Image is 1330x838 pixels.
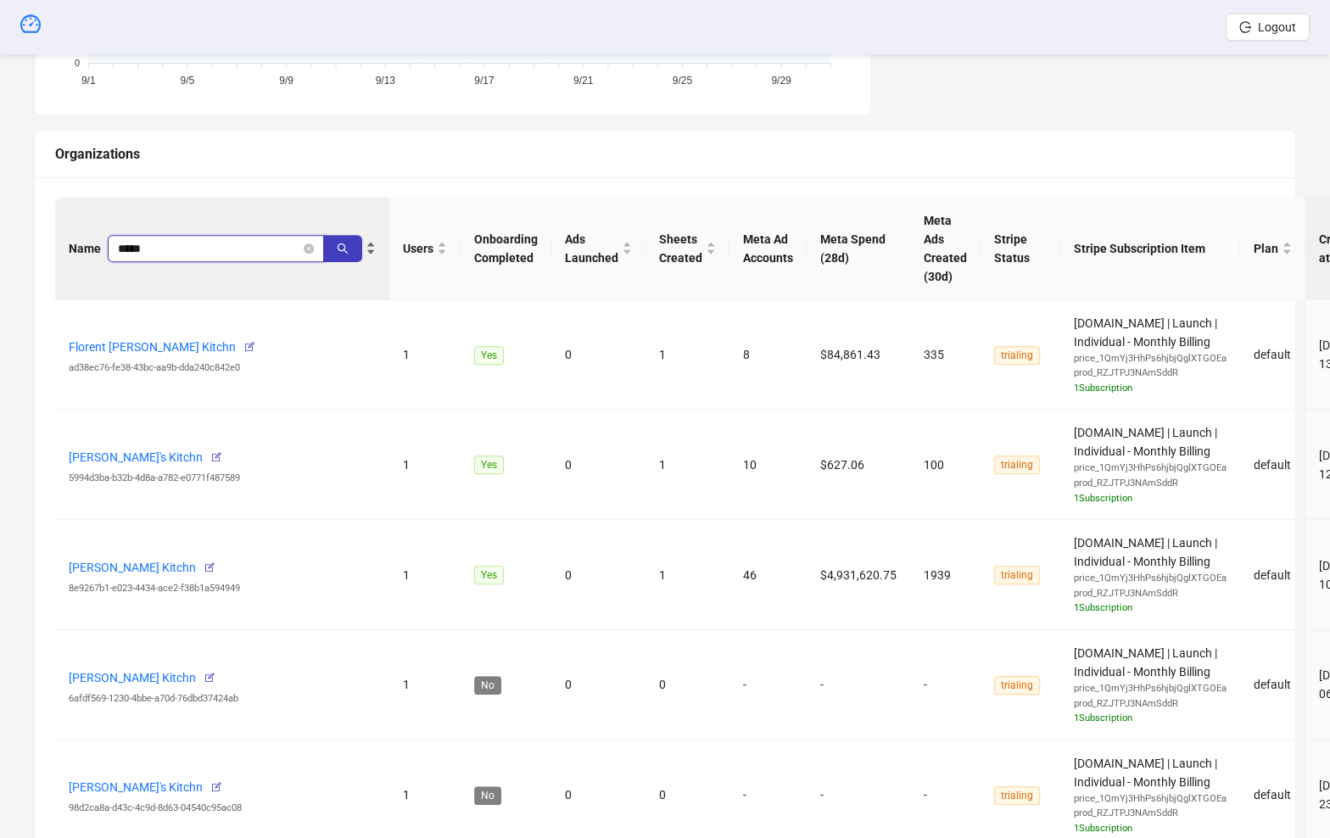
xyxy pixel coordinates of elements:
tspan: 9/17 [474,74,495,86]
span: Ads Launched [565,230,618,267]
tspan: 9/21 [573,74,594,86]
td: 0 [551,410,645,520]
a: [PERSON_NAME]'s Kitchn [69,780,203,794]
span: Logout [1258,20,1296,34]
td: 1 [645,300,729,411]
a: Florent [PERSON_NAME] Kitchn [69,340,236,354]
span: trialing [994,676,1040,695]
a: [PERSON_NAME]'s Kitchn [69,450,203,464]
div: price_1QmYj3HhPs6hjbjQglXTGOEa [1074,461,1227,476]
a: [PERSON_NAME] Kitchn [69,671,196,684]
div: 10 [743,455,793,474]
tspan: 9/5 [181,74,195,86]
tspan: 9/1 [81,74,96,86]
div: prod_RZJTPJ3NAmSddR [1074,806,1227,821]
td: default [1240,630,1305,740]
div: - [924,675,967,694]
td: 1 [389,630,461,740]
span: [DOMAIN_NAME] | Launch | Individual - Monthly Billing [1074,536,1227,616]
span: logout [1239,21,1251,33]
tspan: 0 [75,58,80,68]
span: trialing [994,455,1040,474]
td: 1 [645,520,729,630]
span: [DOMAIN_NAME] | Launch | Individual - Monthly Billing [1074,646,1227,726]
div: prod_RZJTPJ3NAmSddR [1074,476,1227,491]
th: Meta Spend (28d) [807,198,910,300]
div: price_1QmYj3HhPs6hjbjQglXTGOEa [1074,571,1227,586]
th: Plan [1240,198,1305,300]
td: default [1240,300,1305,411]
th: Users [389,198,461,300]
span: Yes [474,455,504,474]
th: Stripe Subscription Item [1060,198,1240,300]
span: trialing [994,566,1040,584]
div: Organizations [55,143,1275,165]
td: 1 [389,300,461,411]
div: 6afdf569-1230-4bbe-a70d-76dbd37424ab [69,691,376,707]
td: 0 [551,630,645,740]
span: dashboard [20,14,41,34]
div: 100 [924,455,967,474]
tspan: 9/13 [376,74,396,86]
button: Logout [1226,14,1310,41]
td: 1 [645,410,729,520]
td: - [807,630,910,740]
div: - [924,785,967,804]
th: Onboarding Completed [461,198,551,300]
td: default [1240,520,1305,630]
tspan: 9/29 [771,74,791,86]
span: Yes [474,566,504,584]
th: Ads Launched [551,198,645,300]
span: [DOMAIN_NAME] | Launch | Individual - Monthly Billing [1074,426,1227,506]
div: 1 Subscription [1074,601,1227,616]
span: trialing [994,346,1040,365]
span: [DOMAIN_NAME] | Launch | Individual - Monthly Billing [1074,316,1227,396]
span: Users [403,239,433,258]
div: price_1QmYj3HhPs6hjbjQglXTGOEa [1074,351,1227,366]
span: Plan [1254,239,1278,258]
span: No [474,676,501,695]
td: $4,931,620.75 [807,520,910,630]
th: Meta Ad Accounts [729,198,807,300]
div: - [743,675,793,694]
div: 1 Subscription [1074,491,1227,506]
td: $627.06 [807,410,910,520]
td: 0 [551,520,645,630]
td: 1 [389,410,461,520]
div: price_1QmYj3HhPs6hjbjQglXTGOEa [1074,681,1227,696]
span: Yes [474,346,504,365]
div: 8e9267b1-e023-4434-ace2-f38b1a594949 [69,581,376,596]
div: 98d2ca8a-d43c-4c9d-8d63-04540c95ac08 [69,801,376,816]
div: ad38ec76-fe38-43bc-aa9b-dda240c842e0 [69,360,376,376]
div: 1939 [924,566,967,584]
div: 335 [924,345,967,364]
button: close-circle [304,243,314,254]
div: - [743,785,793,804]
div: 46 [743,566,793,584]
td: default [1240,410,1305,520]
div: 1 Subscription [1074,711,1227,726]
tspan: 9/9 [279,74,293,86]
td: 0 [551,300,645,411]
div: prod_RZJTPJ3NAmSddR [1074,696,1227,712]
div: 1 Subscription [1074,381,1227,396]
div: prod_RZJTPJ3NAmSddR [1074,366,1227,381]
div: 8 [743,345,793,364]
div: price_1QmYj3HhPs6hjbjQglXTGOEa [1074,791,1227,807]
span: Sheets Created [659,230,702,267]
th: Stripe Status [981,198,1060,300]
th: Meta Ads Created (30d) [910,198,981,300]
span: No [474,786,501,805]
div: prod_RZJTPJ3NAmSddR [1074,586,1227,601]
div: 1 Subscription [1074,821,1227,836]
div: 5994d3ba-b32b-4d8a-a782-e0771f487589 [69,471,376,486]
td: $84,861.43 [807,300,910,411]
button: search [323,235,362,262]
td: 1 [389,520,461,630]
span: search [337,243,349,254]
span: trialing [994,786,1040,805]
th: Sheets Created [645,198,729,300]
td: 0 [645,630,729,740]
span: [DOMAIN_NAME] | Launch | Individual - Monthly Billing [1074,757,1227,836]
